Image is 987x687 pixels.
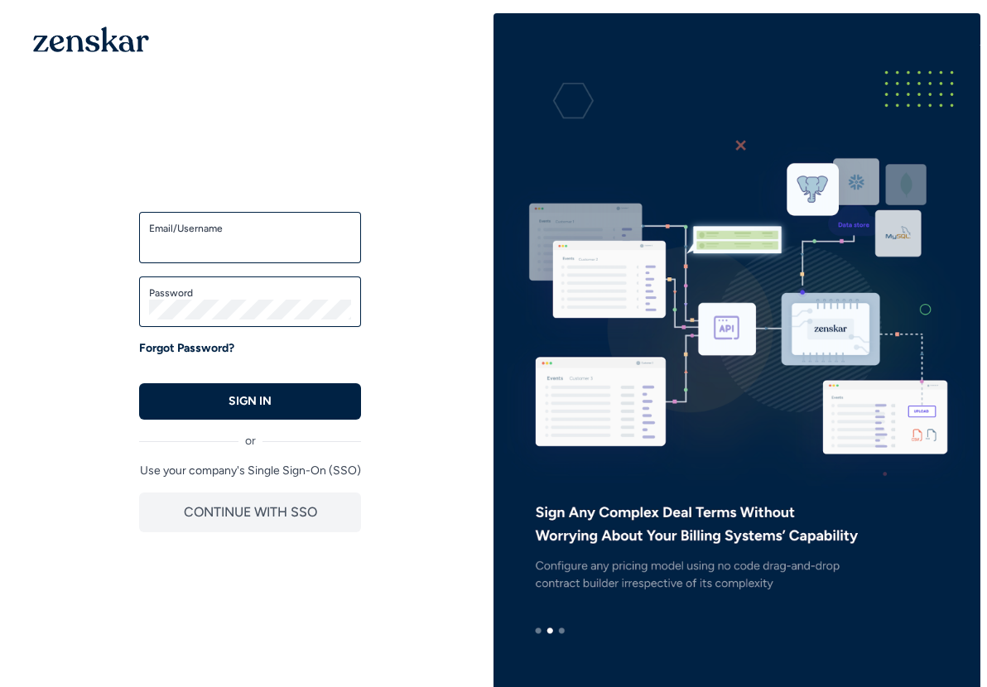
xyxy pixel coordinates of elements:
img: 1OGAJ2xQqyY4LXKgY66KYq0eOWRCkrZdAb3gUhuVAqdWPZE9SRJmCz+oDMSn4zDLXe31Ii730ItAGKgCKgCCgCikA4Av8PJUP... [33,26,149,52]
p: Use your company's Single Sign-On (SSO) [139,463,361,479]
label: Password [149,286,351,300]
button: SIGN IN [139,383,361,420]
p: SIGN IN [229,393,272,410]
div: or [139,420,361,449]
label: Email/Username [149,222,351,235]
img: e3ZQAAAMhDCM8y96E9JIIDxLgAABAgQIECBAgAABAgQyAoJA5mpDCRAgQIAAAQIECBAgQIAAAQIECBAgQKAsIAiU37edAAECB... [493,45,980,670]
button: CONTINUE WITH SSO [139,492,361,532]
a: Forgot Password? [139,340,234,357]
